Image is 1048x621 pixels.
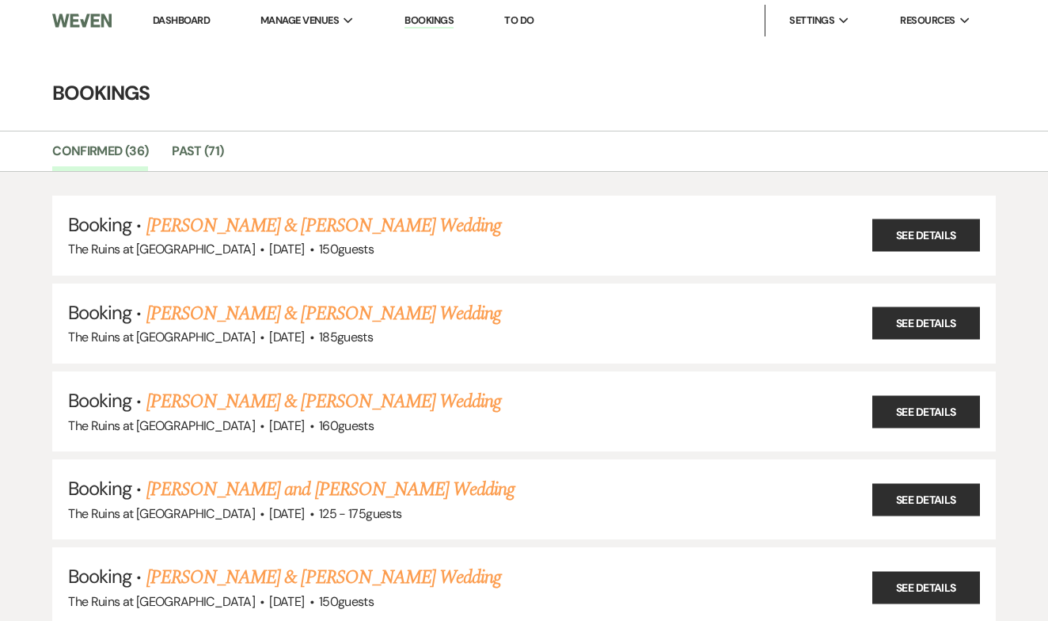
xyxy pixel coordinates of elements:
[146,211,501,240] a: [PERSON_NAME] & [PERSON_NAME] Wedding
[872,307,980,340] a: See Details
[269,329,304,345] span: [DATE]
[68,593,255,610] span: The Ruins at [GEOGRAPHIC_DATA]
[68,476,131,501] span: Booking
[900,13,955,29] span: Resources
[319,593,374,610] span: 150 guests
[319,505,401,522] span: 125 - 175 guests
[68,505,255,522] span: The Ruins at [GEOGRAPHIC_DATA]
[68,388,131,413] span: Booking
[146,387,501,416] a: [PERSON_NAME] & [PERSON_NAME] Wedding
[68,564,131,589] span: Booking
[269,505,304,522] span: [DATE]
[260,13,339,29] span: Manage Venues
[68,300,131,325] span: Booking
[269,241,304,257] span: [DATE]
[872,395,980,428] a: See Details
[319,329,373,345] span: 185 guests
[872,571,980,604] a: See Details
[146,475,515,504] a: [PERSON_NAME] and [PERSON_NAME] Wedding
[68,241,255,257] span: The Ruins at [GEOGRAPHIC_DATA]
[68,417,255,434] span: The Ruins at [GEOGRAPHIC_DATA]
[872,219,980,252] a: See Details
[146,563,501,592] a: [PERSON_NAME] & [PERSON_NAME] Wedding
[52,4,112,37] img: Weven Logo
[319,241,374,257] span: 150 guests
[172,141,223,171] a: Past (71)
[504,13,533,27] a: To Do
[146,299,501,328] a: [PERSON_NAME] & [PERSON_NAME] Wedding
[269,593,304,610] span: [DATE]
[319,417,374,434] span: 160 guests
[404,13,454,29] a: Bookings
[68,212,131,237] span: Booking
[68,329,255,345] span: The Ruins at [GEOGRAPHIC_DATA]
[52,141,148,171] a: Confirmed (36)
[269,417,304,434] span: [DATE]
[153,13,210,27] a: Dashboard
[872,483,980,516] a: See Details
[789,13,834,29] span: Settings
